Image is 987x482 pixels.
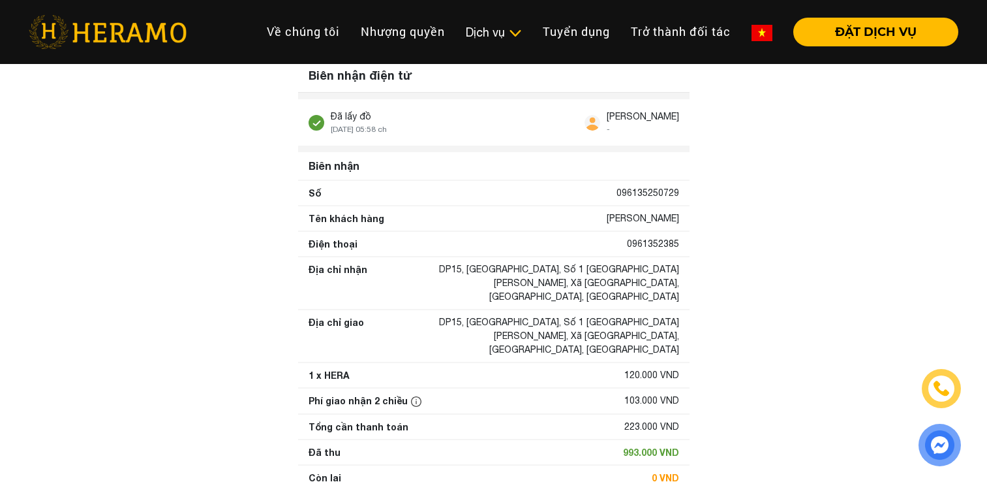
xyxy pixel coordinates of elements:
[607,212,679,225] div: [PERSON_NAME]
[793,18,958,46] button: ĐẶT DỊCH VỤ
[624,394,679,408] div: 103.000 VND
[309,315,364,357] div: Địa chỉ giao
[309,263,367,304] div: Địa chỉ nhận
[309,186,321,200] div: Số
[624,368,679,382] div: 120.000 VND
[508,27,522,40] img: subToggleIcon
[298,59,690,93] div: Biên nhận điện tử
[309,115,324,131] img: stick.svg
[607,110,679,123] div: [PERSON_NAME]
[309,237,357,251] div: Điện thoại
[303,153,684,179] div: Biên nhận
[309,394,425,408] div: Phí giao nhận 2 chiều
[752,25,772,41] img: vn-flag.png
[331,110,387,123] div: Đã lấy đồ
[627,237,679,251] div: 0961352385
[624,420,679,434] div: 223.000 VND
[620,18,741,46] a: Trở thành đối tác
[29,15,187,49] img: heramo-logo.png
[331,125,387,134] span: [DATE] 05:58 ch
[309,212,384,225] div: Tên khách hàng
[607,125,610,134] span: -
[532,18,620,46] a: Tuyển dụng
[616,186,679,200] div: 096135250729
[934,381,949,396] img: phone-icon
[309,420,408,434] div: Tổng cần thanh toán
[350,18,455,46] a: Nhượng quyền
[585,115,600,131] img: user.svg
[309,368,350,382] div: 1 x HERA
[623,445,679,459] div: 993.000 VND
[419,315,679,357] div: DP15, [GEOGRAPHIC_DATA], Số 1 [GEOGRAPHIC_DATA][PERSON_NAME], Xã [GEOGRAPHIC_DATA], [GEOGRAPHIC_D...
[783,26,958,38] a: ĐẶT DỊCH VỤ
[419,263,679,304] div: DP15, [GEOGRAPHIC_DATA], Số 1 [GEOGRAPHIC_DATA][PERSON_NAME], Xã [GEOGRAPHIC_DATA], [GEOGRAPHIC_D...
[309,445,341,459] div: Đã thu
[922,369,961,408] a: phone-icon
[256,18,350,46] a: Về chúng tôi
[411,396,421,407] img: info
[466,24,522,41] div: Dịch vụ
